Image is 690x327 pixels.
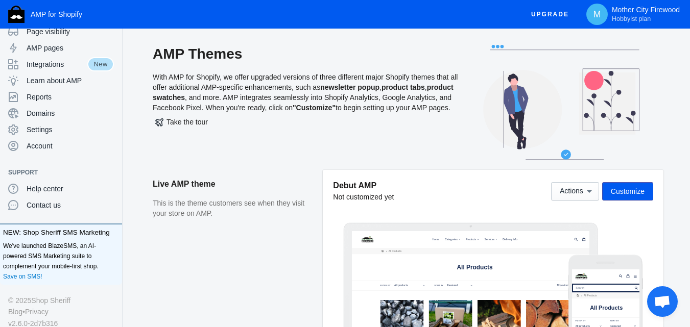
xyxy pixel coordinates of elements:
a: Save on SMS! [3,271,42,282]
span: › [99,52,104,69]
a: Home [81,51,100,70]
span: Products [335,21,365,30]
button: Categories [268,18,323,33]
span: M [592,9,602,19]
button: Menu [177,11,198,31]
p: Mother City Firewood [612,6,680,23]
img: tab_keywords_by_traffic_grey.svg [102,64,110,72]
a: Blog [8,306,22,317]
span: All Products [308,98,414,118]
div: v 4.0.25 [29,16,50,24]
span: › [27,69,33,87]
a: Contact us [4,197,118,213]
a: Learn about AMP [4,72,118,89]
div: Open chat [647,286,678,317]
span: Support [8,167,104,178]
label: Filter by [11,147,92,157]
input: Search [4,46,201,65]
b: "Customize" [293,104,336,112]
h5: Debut AMP [333,180,394,191]
span: 19 products [11,188,46,195]
b: newsletter popup [320,83,379,91]
span: Settings [27,124,114,135]
span: All Products [54,106,150,124]
h2: AMP Themes [153,45,459,63]
span: Home [236,21,257,30]
a: Delivery Info [439,18,491,33]
button: Take the tour [153,113,210,131]
img: website_grey.svg [16,27,25,35]
a: Page visibility [4,23,118,40]
span: Help center [27,184,114,194]
span: All Products [34,69,76,87]
p: This is the theme customers see when they visit your store on AMP. [153,198,313,218]
button: Add a sales channel [104,170,120,174]
a: Home [231,18,262,33]
img: image [11,3,47,39]
button: Products [330,18,378,33]
div: With AMP for Shopify, we offer upgraded versions of three different major Shopify themes that all... [153,45,459,170]
span: Upgrade [531,5,569,23]
div: • [8,306,114,317]
b: product tabs [382,83,425,91]
span: AMP for Shopify [31,10,82,18]
a: Settings [4,121,118,138]
button: Services [385,18,432,33]
img: Shop Sheriff Logo [8,6,25,23]
span: Delivery Info [444,21,486,30]
a: Reports [4,89,118,105]
img: tab_domain_overview_orange.svg [28,64,36,72]
div: © 2025 [8,295,114,306]
a: Shop Sheriff [31,295,70,306]
span: 19 products [602,157,639,165]
span: Categories [273,21,311,30]
span: Learn about AMP [27,76,114,86]
div: Not customized yet [333,192,394,202]
a: Domains [4,105,118,121]
span: Reports [27,92,114,102]
span: Domains [27,108,114,118]
img: logo_orange.svg [16,16,25,24]
div: Domain Overview [39,65,91,72]
a: Privacy [25,306,49,317]
div: Domain: [DOMAIN_NAME] [27,27,112,35]
label: Sort by [113,147,194,157]
a: submit search [185,46,196,65]
span: Actions [560,187,583,195]
span: Hobbyist plan [612,15,651,23]
span: AMP pages [27,43,114,53]
span: Account [27,141,114,151]
span: Integrations [27,59,87,69]
a: IntegrationsNew [4,56,118,72]
a: Home [9,69,28,88]
img: image [28,8,64,43]
a: AMP pages [4,40,118,56]
label: Sort by [242,158,269,167]
span: Contact us [27,200,114,210]
div: Keywords by Traffic [113,65,172,72]
b: product swatches [153,83,454,102]
a: Account [4,138,118,154]
button: Actions [551,182,599,200]
span: Services [390,21,419,30]
span: Customize [611,187,645,195]
span: Take the tour [155,118,208,126]
span: Page visibility [27,27,114,37]
button: Customize [602,182,653,200]
button: Upgrade [523,5,577,24]
h2: Live AMP theme [153,170,313,198]
label: Filter by [83,158,114,167]
span: New [87,57,114,71]
span: All Products [106,52,148,69]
